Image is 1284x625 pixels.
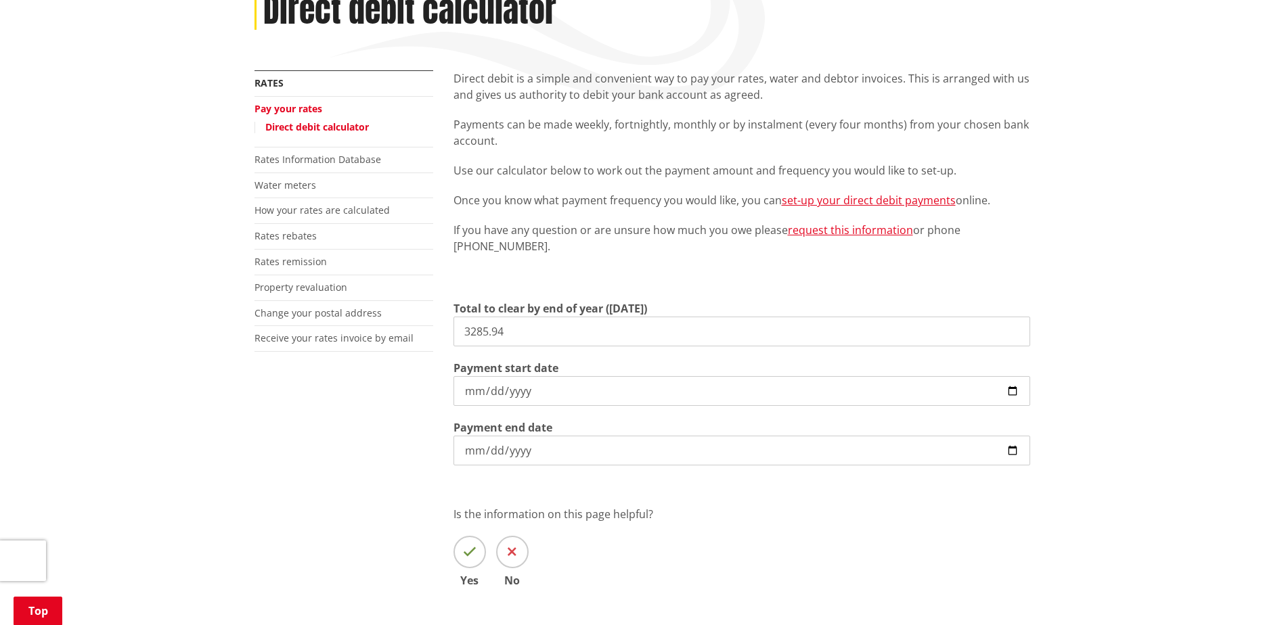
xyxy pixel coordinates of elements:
a: Pay your rates [254,102,322,115]
a: Rates remission [254,255,327,268]
a: Rates rebates [254,229,317,242]
a: Direct debit calculator [265,120,369,133]
p: Direct debit is a simple and convenient way to pay your rates, water and debtor invoices. This is... [453,70,1030,103]
span: Yes [453,575,486,586]
a: request this information [788,223,913,237]
a: Water meters [254,179,316,191]
p: Once you know what payment frequency you would like, you can online. [453,192,1030,208]
p: If you have any question or are unsure how much you owe please or phone [PHONE_NUMBER]. [453,222,1030,254]
a: Receive your rates invoice by email [254,331,414,344]
label: Payment start date [453,360,558,376]
a: Top [14,597,62,625]
span: No [496,575,529,586]
p: Use our calculator below to work out the payment amount and frequency you would like to set-up. [453,162,1030,179]
label: Payment end date [453,419,552,436]
a: Change your postal address [254,306,382,319]
a: set-up your direct debit payments [782,193,956,208]
a: Property revaluation [254,281,347,294]
a: Rates [254,76,284,89]
iframe: Messenger Launcher [1222,568,1270,617]
a: How your rates are calculated [254,204,390,216]
p: Is the information on this page helpful? [453,506,1030,522]
p: Payments can be made weekly, fortnightly, monthly or by instalment (every four months) from your ... [453,116,1030,149]
a: Rates Information Database [254,153,381,166]
label: Total to clear by end of year ([DATE]) [453,300,647,317]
